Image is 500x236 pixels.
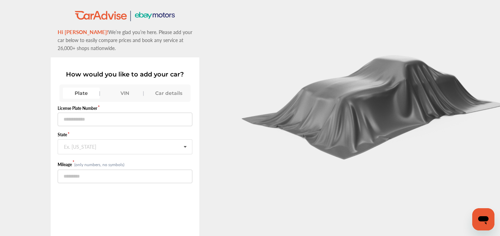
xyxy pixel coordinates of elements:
[64,144,96,148] div: Ex. [US_STATE]
[58,105,193,111] label: License Plate Number
[58,132,193,138] label: State
[58,71,193,78] p: How would you like to add your car?
[107,88,143,99] div: VIN
[58,162,74,168] label: Mileage
[58,28,108,35] span: Hi [PERSON_NAME]!
[74,162,124,168] small: (only numbers, no symbols)
[58,29,192,51] span: We’re glad you’re here. Please add your car below to easily compare prices and book any service a...
[472,208,494,230] iframe: Button to launch messaging window
[63,88,100,99] div: Plate
[150,88,187,99] div: Car details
